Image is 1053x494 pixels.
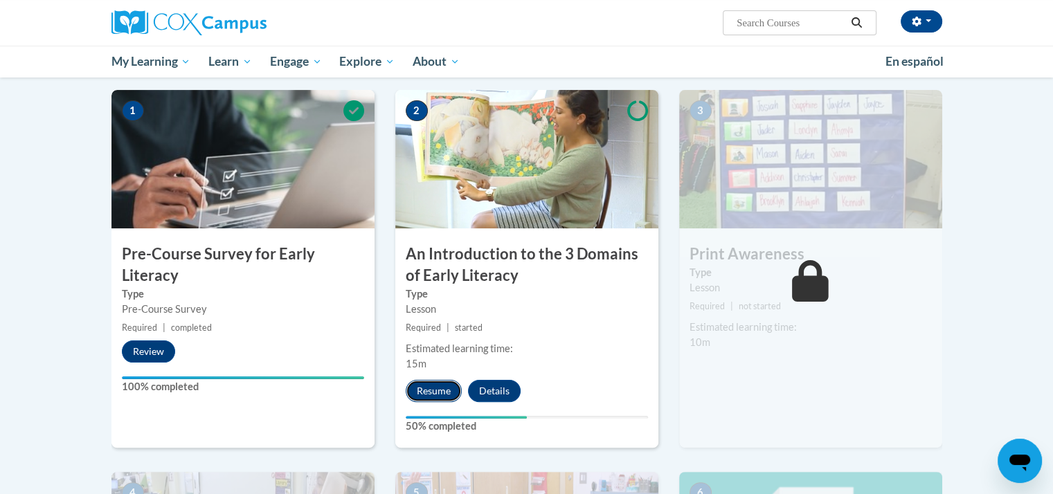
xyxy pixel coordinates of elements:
[122,340,175,363] button: Review
[735,15,846,31] input: Search Courses
[395,90,658,228] img: Course Image
[739,301,781,311] span: not started
[885,54,944,68] span: En español
[447,322,449,333] span: |
[406,358,426,369] span: 15m
[406,302,648,317] div: Lesson
[171,322,212,333] span: completed
[998,439,1042,483] iframe: Button to launch messaging window
[199,46,261,77] a: Learn
[679,244,942,265] h3: Print Awareness
[730,301,733,311] span: |
[111,90,375,228] img: Course Image
[111,10,375,35] a: Cox Campus
[690,301,725,311] span: Required
[122,302,364,317] div: Pre-Course Survey
[690,320,932,335] div: Estimated learning time:
[122,379,364,394] label: 100% completed
[163,322,165,333] span: |
[122,322,157,333] span: Required
[406,100,428,121] span: 2
[122,286,364,302] label: Type
[122,100,144,121] span: 1
[690,336,710,348] span: 10m
[91,46,963,77] div: Main menu
[690,100,712,121] span: 3
[468,380,521,402] button: Details
[208,53,252,70] span: Learn
[111,53,190,70] span: My Learning
[679,90,942,228] img: Course Image
[111,244,375,286] h3: Pre-Course Survey for Early Literacy
[406,286,648,302] label: Type
[690,280,932,295] div: Lesson
[395,244,658,286] h3: An Introduction to the 3 Domains of Early Literacy
[270,53,322,70] span: Engage
[102,46,200,77] a: My Learning
[406,341,648,356] div: Estimated learning time:
[690,265,932,280] label: Type
[406,416,527,419] div: Your progress
[901,10,942,33] button: Account Settings
[339,53,395,70] span: Explore
[406,380,462,402] button: Resume
[413,53,460,70] span: About
[406,322,441,333] span: Required
[261,46,331,77] a: Engage
[111,10,267,35] img: Cox Campus
[846,15,867,31] button: Search
[876,47,953,76] a: En español
[455,322,483,333] span: started
[406,419,648,434] label: 50% completed
[330,46,404,77] a: Explore
[122,376,364,379] div: Your progress
[404,46,469,77] a: About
